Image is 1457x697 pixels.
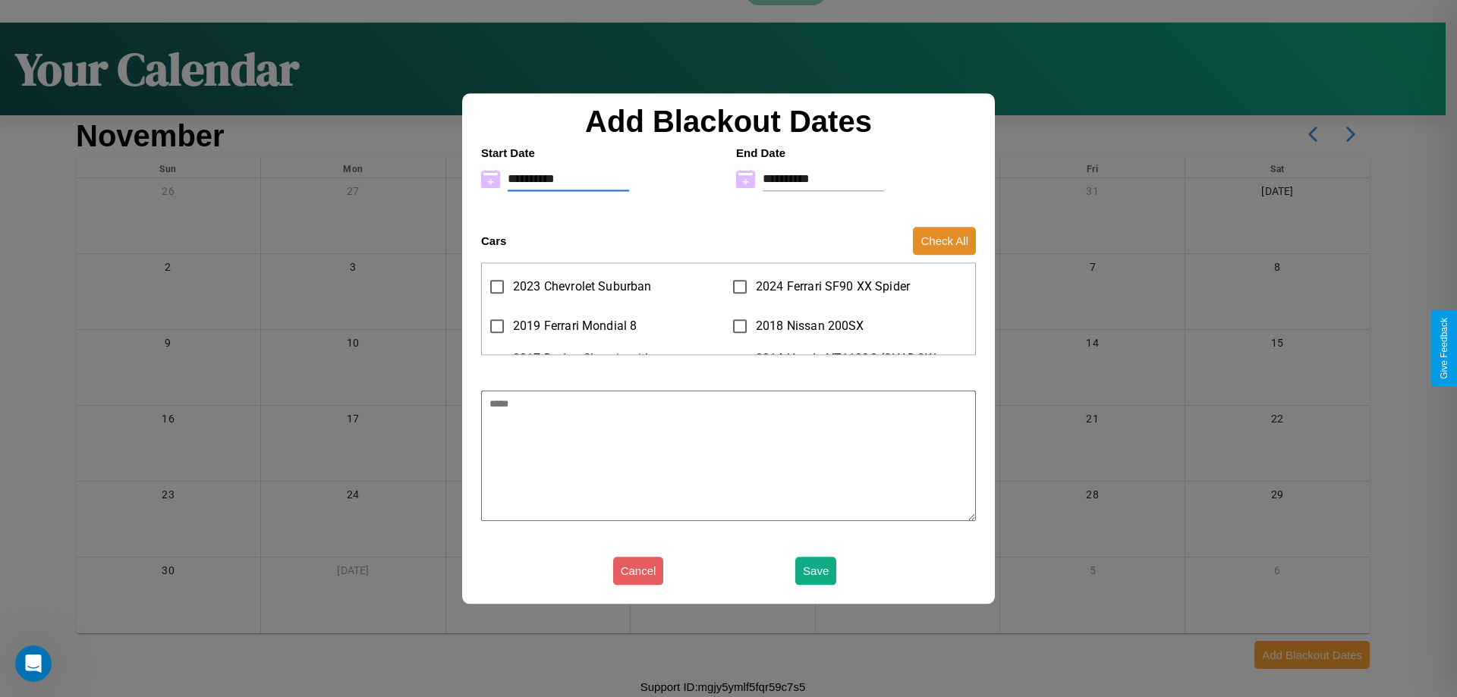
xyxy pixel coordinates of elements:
[513,350,713,386] span: 2017 Dodge Chassis with Powertrain
[913,227,976,255] button: Check All
[15,645,52,682] iframe: Intercom live chat
[474,105,983,139] h2: Add Blackout Dates
[736,146,976,159] h4: End Date
[481,234,506,247] h4: Cars
[481,146,721,159] h4: Start Date
[513,317,637,335] span: 2019 Ferrari Mondial 8
[1439,318,1449,379] div: Give Feedback
[795,557,836,585] button: Save
[756,350,955,386] span: 2014 Honda VT1100C (SHADOW SPIRIT 1100)
[756,278,910,296] span: 2024 Ferrari SF90 XX Spider
[756,317,864,335] span: 2018 Nissan 200SX
[513,278,651,296] span: 2023 Chevrolet Suburban
[613,557,664,585] button: Cancel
